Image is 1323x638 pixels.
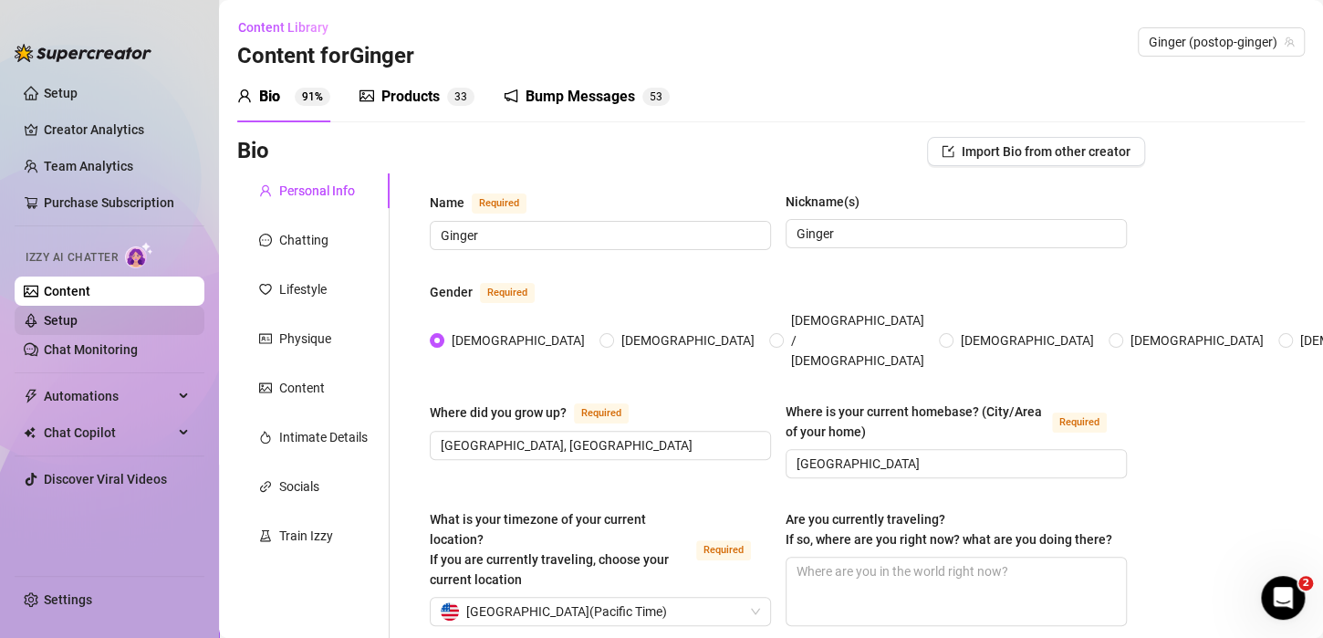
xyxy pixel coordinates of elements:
[454,90,461,103] span: 3
[237,89,252,103] span: user
[15,44,151,62] img: logo-BBDzfeDw.svg
[962,144,1130,159] span: Import Bio from other creator
[430,193,464,213] div: Name
[786,402,1127,442] label: Where is your current homebase? (City/Area of your home)
[44,284,90,298] a: Content
[259,86,280,108] div: Bio
[279,181,355,201] div: Personal Info
[279,427,368,447] div: Intimate Details
[797,224,1112,244] input: Nickname(s)
[430,512,669,587] span: What is your timezone of your current location? If you are currently traveling, choose your curre...
[24,389,38,403] span: thunderbolt
[614,330,762,350] span: [DEMOGRAPHIC_DATA]
[259,431,272,444] span: fire
[237,137,269,166] h3: Bio
[656,90,662,103] span: 3
[927,137,1145,166] button: Import Bio from other creator
[44,592,92,607] a: Settings
[44,418,173,447] span: Chat Copilot
[441,225,756,246] input: Name
[44,86,78,100] a: Setup
[44,472,167,486] a: Discover Viral Videos
[279,329,331,349] div: Physique
[953,330,1101,350] span: [DEMOGRAPHIC_DATA]
[26,249,118,267] span: Izzy AI Chatter
[44,382,173,411] span: Automations
[786,192,872,212] label: Nickname(s)
[574,403,629,424] span: Required
[1261,576,1305,620] iframe: Intercom live chat
[650,90,656,103] span: 5
[125,242,153,268] img: AI Chatter
[279,279,327,299] div: Lifestyle
[430,282,473,302] div: Gender
[1123,330,1271,350] span: [DEMOGRAPHIC_DATA]
[441,435,756,455] input: Where did you grow up?
[1298,576,1313,591] span: 2
[24,426,36,439] img: Chat Copilot
[1052,413,1107,433] span: Required
[44,342,138,357] a: Chat Monitoring
[259,234,272,246] span: message
[430,402,649,424] label: Where did you grow up?
[279,378,325,398] div: Content
[237,13,343,42] button: Content Library
[44,159,133,173] a: Team Analytics
[1284,37,1295,47] span: team
[786,192,859,212] div: Nickname(s)
[797,454,1112,474] input: Where is your current homebase? (City/Area of your home)
[784,310,932,371] span: [DEMOGRAPHIC_DATA] / [DEMOGRAPHIC_DATA]
[942,145,954,158] span: import
[237,42,414,71] h3: Content for Ginger
[259,480,272,493] span: link
[279,230,328,250] div: Chatting
[359,89,374,103] span: picture
[381,86,440,108] div: Products
[430,403,567,423] div: Where did you grow up?
[472,193,526,214] span: Required
[44,313,78,328] a: Setup
[466,598,667,625] span: [GEOGRAPHIC_DATA] ( Pacific Time )
[44,195,174,210] a: Purchase Subscription
[447,88,474,106] sup: 33
[259,382,272,394] span: picture
[430,281,555,303] label: Gender
[786,402,1045,442] div: Where is your current homebase? (City/Area of your home)
[480,283,535,303] span: Required
[642,88,670,106] sup: 53
[430,192,547,214] label: Name
[504,89,518,103] span: notification
[279,476,319,497] div: Socials
[461,90,467,103] span: 3
[786,512,1112,547] span: Are you currently traveling? If so, where are you right now? what are you doing there?
[295,88,330,106] sup: 91%
[696,540,751,560] span: Required
[259,529,272,542] span: experiment
[441,602,459,621] img: us
[444,330,592,350] span: [DEMOGRAPHIC_DATA]
[1149,28,1294,56] span: Ginger (postop-ginger)
[259,283,272,296] span: heart
[259,184,272,197] span: user
[279,526,333,546] div: Train Izzy
[259,332,272,345] span: idcard
[526,86,635,108] div: Bump Messages
[238,20,328,35] span: Content Library
[44,115,190,144] a: Creator Analytics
